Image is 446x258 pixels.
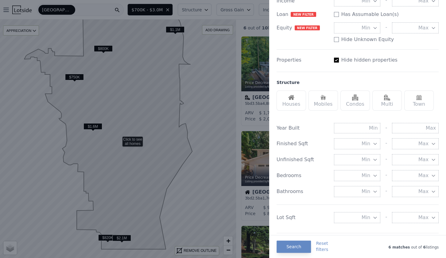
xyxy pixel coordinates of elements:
[334,170,381,181] button: Min
[404,90,434,111] div: Town
[277,79,300,85] div: Structure
[418,172,429,179] span: Max
[277,140,329,147] div: Finished Sqft
[362,24,370,32] span: Min
[418,214,429,221] span: Max
[341,56,398,64] label: Hide hidden properties
[340,90,370,111] div: Condos
[334,154,381,165] button: Min
[277,124,329,132] div: Year Built
[385,212,387,223] div: -
[277,172,329,179] div: Bedrooms
[362,188,370,195] span: Min
[334,212,381,223] button: Min
[392,212,439,223] button: Max
[418,24,429,32] span: Max
[277,188,329,195] div: Bathrooms
[277,90,306,111] div: Houses
[418,156,429,163] span: Max
[362,172,370,179] span: Min
[385,154,387,165] div: -
[422,245,426,249] span: 6
[384,94,390,101] img: Multi
[392,123,439,133] input: Max
[392,22,439,33] button: Max
[316,240,328,252] button: Resetfilters
[385,138,387,149] div: -
[334,186,381,197] button: Min
[392,138,439,149] button: Max
[277,214,329,221] div: Lot Sqft
[392,186,439,197] button: Max
[277,156,329,163] div: Unfinished Sqft
[320,94,326,101] img: Mobiles
[288,94,294,101] img: Houses
[418,140,429,147] span: Max
[277,11,329,18] div: Loan
[362,140,370,147] span: Min
[372,90,402,111] div: Multi
[385,170,387,181] div: -
[334,123,381,133] input: Min
[341,36,394,43] label: Hide Unknown Equity
[362,214,370,221] span: Min
[328,244,439,250] div: out of listings
[308,90,338,111] div: Mobiles
[277,24,329,32] div: Equity
[291,12,316,17] span: NEW FILTER
[295,25,320,30] span: NEW FILTER
[277,241,311,253] button: Search
[385,123,387,133] div: -
[334,22,381,33] button: Min
[277,56,329,64] div: Properties
[385,186,387,197] div: -
[341,11,399,18] label: Has Assumable Loan(s)
[392,154,439,165] button: Max
[362,156,370,163] span: Min
[418,188,429,195] span: Max
[416,94,422,101] img: Town
[334,138,381,149] button: Min
[352,94,358,101] img: Condos
[388,245,410,249] span: 6 matches
[385,22,387,33] div: -
[392,170,439,181] button: Max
